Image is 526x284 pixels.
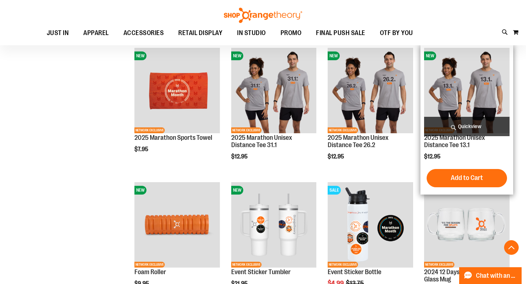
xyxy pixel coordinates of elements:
[231,48,317,134] a: 2025 Marathon Unisex Distance Tee 31.1NEWNETWORK EXCLUSIVE
[309,25,373,42] a: FINAL PUSH SALE
[380,25,413,41] span: OTF BY YOU
[451,174,483,182] span: Add to Cart
[328,262,358,268] span: NETWORK EXCLUSIVE
[131,44,224,171] div: product
[459,267,522,284] button: Chat with an Expert
[134,127,165,133] span: NETWORK EXCLUSIVE
[231,186,243,195] span: NEW
[424,182,510,268] img: Main image of 2024 12 Days of Fitness 13 oz Glass Mug
[134,182,220,268] img: Foam Roller
[178,25,222,41] span: RETAIL DISPLAY
[328,51,340,60] span: NEW
[223,8,303,23] img: Shop Orangetheory
[420,44,513,194] div: product
[328,127,358,133] span: NETWORK EXCLUSIVE
[123,25,164,41] span: ACCESSORIES
[231,48,317,133] img: 2025 Marathon Unisex Distance Tee 31.1
[134,186,146,195] span: NEW
[316,25,365,41] span: FINAL PUSH SALE
[476,272,517,279] span: Chat with an Expert
[281,25,302,41] span: PROMO
[134,48,220,134] a: 2025 Marathon Sports TowelNEWNETWORK EXCLUSIVE
[134,134,212,141] a: 2025 Marathon Sports Towel
[424,268,502,283] a: 2024 12 Days of Fitness 13 oz Glass Mug
[83,25,109,41] span: APPAREL
[373,25,420,42] a: OTF BY YOU
[328,134,389,149] a: 2025 Marathon Unisex Distance Tee 26.2
[424,48,510,133] img: 2025 Marathon Unisex Distance Tee 13.1
[328,153,345,160] span: $12.95
[231,153,249,160] span: $12.95
[134,146,149,153] span: $7.95
[424,51,436,60] span: NEW
[504,240,519,255] button: Back To Top
[427,169,507,187] button: Add to Cart
[134,268,166,276] a: Foam Roller
[76,25,116,42] a: APPAREL
[237,25,266,41] span: IN STUDIO
[231,182,317,269] a: OTF 40 oz. Sticker TumblerNEWNETWORK EXCLUSIVE
[231,268,291,276] a: Event Sticker Tumbler
[231,182,317,268] img: OTF 40 oz. Sticker Tumbler
[231,262,262,268] span: NETWORK EXCLUSIVE
[171,25,230,42] a: RETAIL DISPLAY
[231,134,292,149] a: 2025 Marathon Unisex Distance Tee 31.1
[230,25,273,41] a: IN STUDIO
[134,51,146,60] span: NEW
[328,48,413,134] a: 2025 Marathon Unisex Distance Tee 26.2NEWNETWORK EXCLUSIVE
[328,48,413,133] img: 2025 Marathon Unisex Distance Tee 26.2
[134,262,165,268] span: NETWORK EXCLUSIVE
[116,25,171,42] a: ACCESSORIES
[231,51,243,60] span: NEW
[328,186,341,195] span: SALE
[39,25,76,42] a: JUST IN
[424,262,454,268] span: NETWORK EXCLUSIVE
[134,48,220,133] img: 2025 Marathon Sports Towel
[424,134,485,149] a: 2025 Marathon Unisex Distance Tee 13.1
[328,182,413,269] a: Event Sticker BottleSALENETWORK EXCLUSIVE
[273,25,309,42] a: PROMO
[324,44,417,178] div: product
[424,182,510,269] a: Main image of 2024 12 Days of Fitness 13 oz Glass MugSALENETWORK EXCLUSIVE
[424,153,442,160] span: $12.95
[47,25,69,41] span: JUST IN
[328,182,413,268] img: Event Sticker Bottle
[228,44,320,178] div: product
[231,127,262,133] span: NETWORK EXCLUSIVE
[134,182,220,269] a: Foam RollerNEWNETWORK EXCLUSIVE
[424,117,510,136] a: Quickview
[328,268,381,276] a: Event Sticker Bottle
[424,48,510,134] a: 2025 Marathon Unisex Distance Tee 13.1NEWNETWORK EXCLUSIVE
